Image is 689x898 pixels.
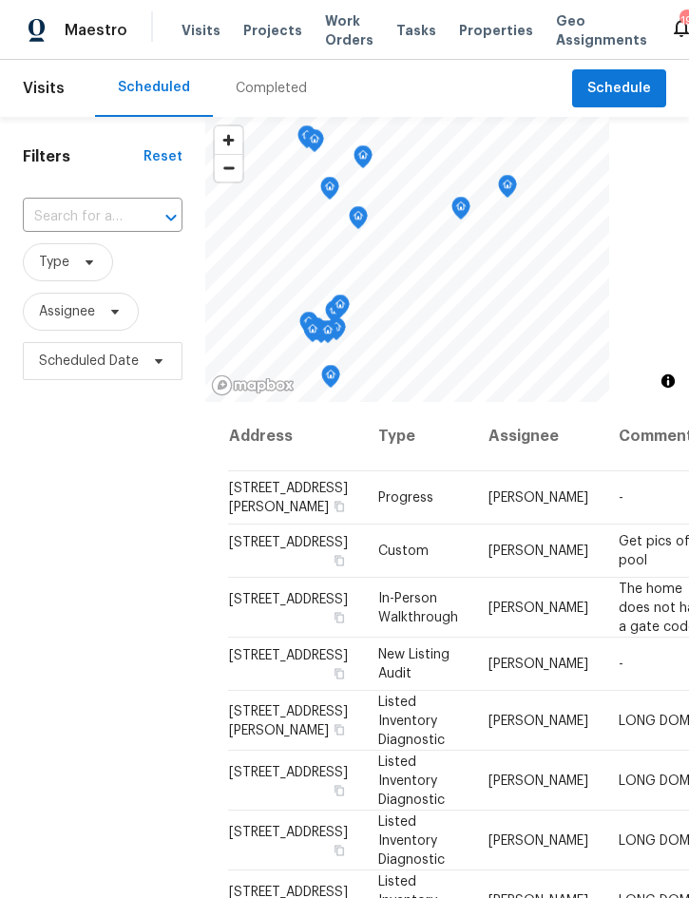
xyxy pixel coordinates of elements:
[144,147,182,166] div: Reset
[307,317,326,347] div: Map marker
[229,592,348,605] span: [STREET_ADDRESS]
[211,374,295,396] a: Mapbox homepage
[396,24,436,37] span: Tasks
[488,714,588,727] span: [PERSON_NAME]
[229,765,348,778] span: [STREET_ADDRESS]
[488,601,588,614] span: [PERSON_NAME]
[488,774,588,787] span: [PERSON_NAME]
[321,365,340,394] div: Map marker
[305,129,324,159] div: Map marker
[229,649,348,662] span: [STREET_ADDRESS]
[318,320,337,350] div: Map marker
[39,352,139,371] span: Scheduled Date
[118,78,190,97] div: Scheduled
[228,402,363,471] th: Address
[23,202,129,232] input: Search for an address...
[39,253,69,272] span: Type
[662,371,674,392] span: Toggle attribution
[229,536,348,549] span: [STREET_ADDRESS]
[451,197,470,226] div: Map marker
[205,117,609,402] canvas: Map
[488,658,588,671] span: [PERSON_NAME]
[236,79,307,98] div: Completed
[378,591,458,623] span: In-Person Walkthrough
[619,491,623,505] span: -
[488,491,588,505] span: [PERSON_NAME]
[331,608,348,625] button: Copy Address
[354,145,373,175] div: Map marker
[229,825,348,838] span: [STREET_ADDRESS]
[619,658,623,671] span: -
[378,814,445,866] span: Listed Inventory Diagnostic
[182,21,220,40] span: Visits
[215,126,242,154] button: Zoom in
[331,295,350,324] div: Map marker
[23,67,65,109] span: Visits
[299,312,318,341] div: Map marker
[229,704,348,736] span: [STREET_ADDRESS][PERSON_NAME]
[378,755,445,806] span: Listed Inventory Diagnostic
[331,781,348,798] button: Copy Address
[378,545,429,558] span: Custom
[363,402,473,471] th: Type
[349,206,368,236] div: Map marker
[378,648,450,680] span: New Listing Audit
[320,177,339,206] div: Map marker
[378,695,445,746] span: Listed Inventory Diagnostic
[39,302,95,321] span: Assignee
[215,154,242,182] button: Zoom out
[331,498,348,515] button: Copy Address
[331,841,348,858] button: Copy Address
[587,77,651,101] span: Schedule
[23,147,144,166] h1: Filters
[498,175,517,204] div: Map marker
[459,21,533,40] span: Properties
[158,204,184,231] button: Open
[243,21,302,40] span: Projects
[325,300,344,330] div: Map marker
[229,482,348,514] span: [STREET_ADDRESS][PERSON_NAME]
[378,491,433,505] span: Progress
[473,402,603,471] th: Assignee
[297,125,316,155] div: Map marker
[572,69,666,108] button: Schedule
[331,720,348,737] button: Copy Address
[331,552,348,569] button: Copy Address
[331,665,348,682] button: Copy Address
[657,370,679,392] button: Toggle attribution
[303,319,322,349] div: Map marker
[556,11,647,49] span: Geo Assignments
[65,21,127,40] span: Maestro
[229,885,348,898] span: [STREET_ADDRESS]
[215,155,242,182] span: Zoom out
[488,833,588,847] span: [PERSON_NAME]
[488,545,588,558] span: [PERSON_NAME]
[325,11,373,49] span: Work Orders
